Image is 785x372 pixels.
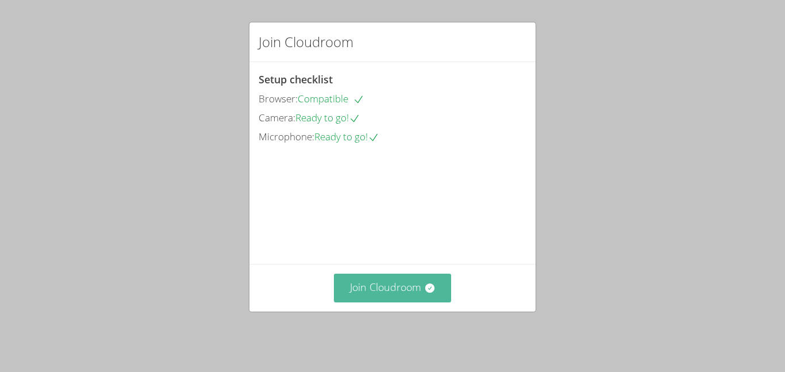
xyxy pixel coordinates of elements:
span: Ready to go! [295,111,360,124]
span: Ready to go! [314,130,379,143]
span: Setup checklist [259,72,333,86]
h2: Join Cloudroom [259,32,353,52]
span: Compatible [298,92,364,105]
span: Browser: [259,92,298,105]
span: Microphone: [259,130,314,143]
button: Join Cloudroom [334,274,452,302]
span: Camera: [259,111,295,124]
